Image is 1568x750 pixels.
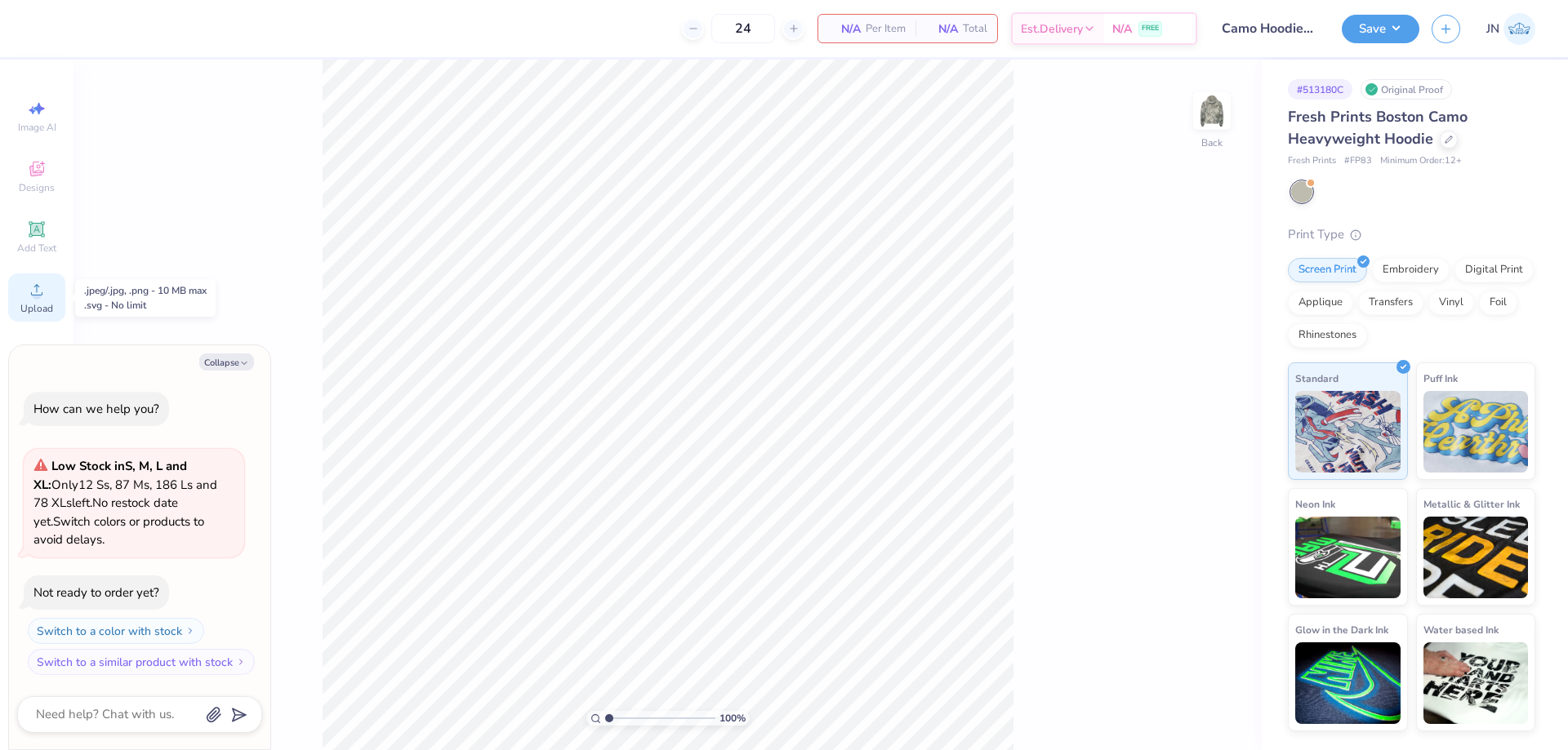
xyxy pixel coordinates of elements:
span: Water based Ink [1423,621,1499,638]
div: Rhinestones [1288,323,1367,348]
span: Est. Delivery [1021,20,1083,38]
span: Per Item [866,20,906,38]
div: Foil [1479,291,1517,315]
img: Switch to a color with stock [185,626,195,636]
span: Fresh Prints Boston Camo Heavyweight Hoodie [1288,107,1468,149]
span: JN [1486,20,1499,38]
input: Untitled Design [1209,12,1330,45]
span: Add Text [17,242,56,255]
div: Back [1201,135,1223,150]
input: – – [711,14,775,43]
span: Neon Ink [1295,495,1335,513]
div: Transfers [1358,291,1423,315]
span: Upload [20,302,53,315]
div: How can we help you? [33,401,159,417]
img: Switch to a similar product with stock [236,657,246,667]
div: Print Type [1288,225,1535,244]
div: Embroidery [1372,258,1450,282]
div: Original Proof [1361,79,1452,100]
span: FREE [1142,23,1159,34]
span: Glow in the Dark Ink [1295,621,1388,638]
button: Save [1342,15,1419,43]
span: Image AI [18,121,56,134]
span: No restock date yet. [33,495,178,530]
span: Only 12 Ss, 87 Ms, 186 Ls and 78 XLs left. Switch colors or products to avoid delays. [33,458,217,548]
span: N/A [925,20,958,38]
span: Designs [19,181,55,194]
div: Digital Print [1454,258,1534,282]
button: Switch to a similar product with stock [28,649,255,675]
img: Back [1196,95,1228,127]
strong: Low Stock in S, M, L and XL : [33,458,187,493]
div: .jpeg/.jpg, .png - 10 MB max [84,283,207,298]
div: .svg - No limit [84,298,207,313]
span: Minimum Order: 12 + [1380,154,1462,168]
span: 100 % [719,711,746,726]
span: N/A [1112,20,1132,38]
div: Vinyl [1428,291,1474,315]
div: Applique [1288,291,1353,315]
span: # FP83 [1344,154,1372,168]
span: Metallic & Glitter Ink [1423,495,1520,513]
a: JN [1486,13,1535,45]
span: N/A [828,20,861,38]
div: Not ready to order yet? [33,584,159,601]
img: Jacky Noya [1503,13,1535,45]
button: Switch to a color with stock [28,618,204,644]
img: Puff Ink [1423,391,1529,473]
span: Standard [1295,370,1339,387]
div: # 513180C [1288,79,1352,100]
img: Standard [1295,391,1401,473]
img: Water based Ink [1423,642,1529,724]
span: Total [963,20,987,38]
span: Fresh Prints [1288,154,1336,168]
img: Glow in the Dark Ink [1295,642,1401,724]
span: Puff Ink [1423,370,1458,387]
img: Metallic & Glitter Ink [1423,517,1529,598]
div: Screen Print [1288,258,1367,282]
button: Collapse [199,353,254,371]
img: Neon Ink [1295,517,1401,598]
